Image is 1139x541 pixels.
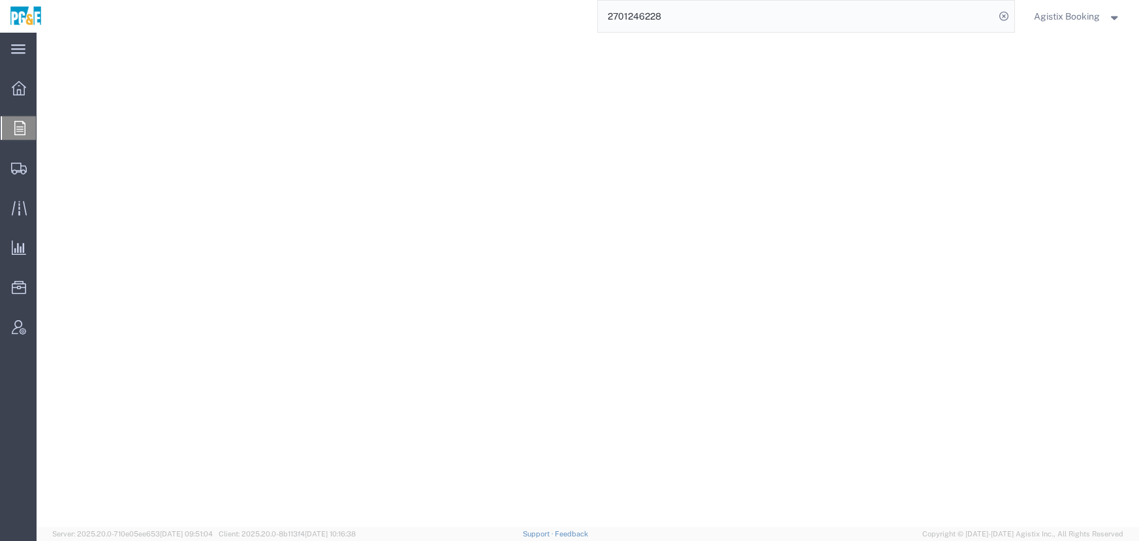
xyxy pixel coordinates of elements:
[52,530,213,538] span: Server: 2025.20.0-710e05ee653
[922,529,1123,540] span: Copyright © [DATE]-[DATE] Agistix Inc., All Rights Reserved
[555,530,588,538] a: Feedback
[598,1,995,32] input: Search for shipment number, reference number
[305,530,356,538] span: [DATE] 10:16:38
[37,33,1139,527] iframe: FS Legacy Container
[9,7,42,26] img: logo
[219,530,356,538] span: Client: 2025.20.0-8b113f4
[523,530,555,538] a: Support
[1034,9,1100,24] span: Agistix Booking
[1033,8,1121,24] button: Agistix Booking
[160,530,213,538] span: [DATE] 09:51:04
